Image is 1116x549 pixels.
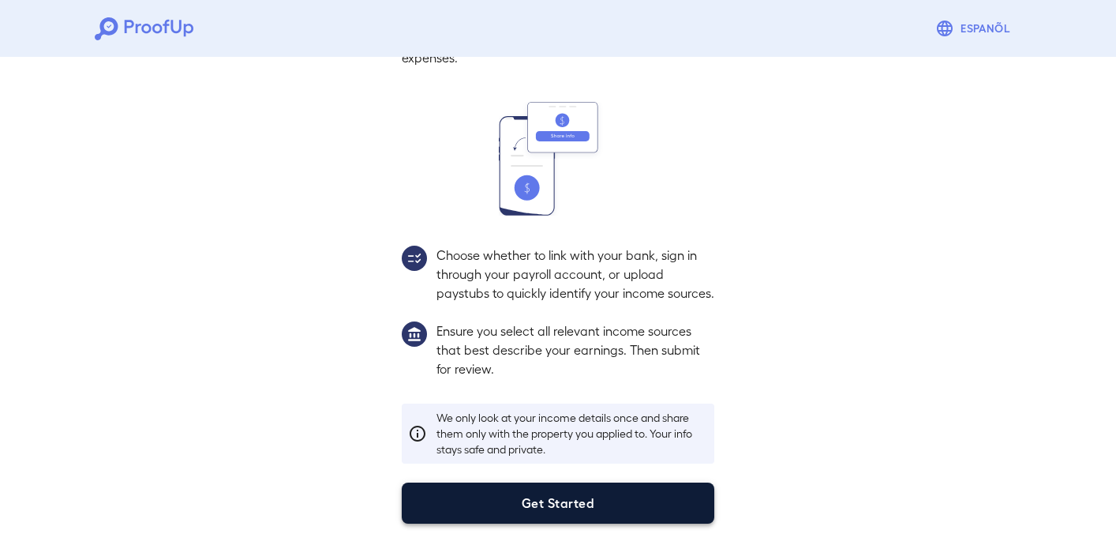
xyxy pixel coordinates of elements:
button: Get Started [402,483,714,524]
p: Ensure you select all relevant income sources that best describe your earnings. Then submit for r... [436,322,714,378]
img: group1.svg [402,322,427,347]
p: We only look at your income details once and share them only with the property you applied to. Yo... [436,410,708,457]
button: Espanõl [929,13,1021,44]
img: group2.svg [402,246,427,271]
p: Choose whether to link with your bank, sign in through your payroll account, or upload paystubs t... [436,246,714,303]
img: transfer_money.svg [499,102,617,216]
